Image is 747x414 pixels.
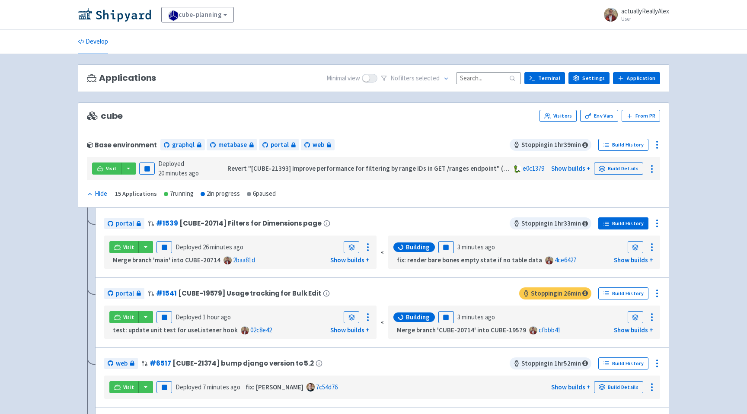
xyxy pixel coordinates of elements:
[397,256,542,264] strong: fix: render bare bones empty state if no table data
[598,357,648,369] a: Build History
[313,140,324,150] span: web
[519,287,591,299] span: Stopping in 26 min
[246,383,303,391] strong: fix: [PERSON_NAME]
[150,359,171,368] a: #6517
[330,256,370,264] a: Show builds +
[92,162,121,175] a: Visit
[161,7,234,22] a: cube-planning
[227,164,523,172] strong: Revert "[CUBE-21393] Improve performance for filtering by range IDs in GET /ranges endpoint" (#6529)
[116,219,134,229] span: portal
[176,313,231,321] span: Deployed
[109,311,139,323] a: Visit
[203,383,240,391] time: 7 minutes ago
[510,139,591,151] span: Stopping in 1 hr 39 min
[109,381,139,393] a: Visit
[113,326,238,334] strong: test: update unit test for useListener hook
[218,140,247,150] span: metabase
[539,326,561,334] a: cfbbb41
[316,383,338,391] a: 7c54d76
[598,217,648,229] a: Build History
[326,73,360,83] span: Minimal view
[406,243,430,252] span: Building
[179,220,322,227] span: [CUBE-20714] Filters for Dimensions page
[207,139,257,151] a: metabase
[156,219,178,228] a: #1539
[594,162,643,175] a: Build Details
[104,218,144,229] a: portal
[178,290,321,297] span: [CUBE-19579] Usage tracking for Bulk Edit
[599,8,669,22] a: actuallyReallyAlex User
[613,72,660,84] a: Application
[78,8,151,22] img: Shipyard logo
[156,311,172,323] button: Pause
[614,256,653,264] a: Show builds +
[598,287,648,299] a: Build History
[510,217,591,229] span: Stopping in 1 hr 33 min
[115,189,157,199] div: 15 Applications
[156,289,176,298] a: #1541
[622,110,660,122] button: From PR
[104,358,138,369] a: web
[381,306,384,339] div: «
[397,326,526,334] strong: Merge branch 'CUBE-20714' into CUBE-19579
[78,30,108,54] a: Develop
[330,326,370,334] a: Show builds +
[247,189,276,199] div: 6 paused
[106,165,117,172] span: Visit
[156,381,172,393] button: Pause
[580,110,618,122] a: Env Vars
[158,169,199,177] time: 20 minutes ago
[250,326,272,334] a: 02c8e42
[416,74,440,82] span: selected
[390,73,440,83] span: No filter s
[438,311,454,323] button: Pause
[381,236,384,269] div: «
[176,243,243,251] span: Deployed
[259,139,299,151] a: portal
[203,243,243,251] time: 26 minutes ago
[123,384,134,391] span: Visit
[116,359,128,369] span: web
[568,72,610,84] a: Settings
[164,189,194,199] div: 7 running
[176,383,240,391] span: Deployed
[551,383,591,391] a: Show builds +
[109,241,139,253] a: Visit
[614,326,653,334] a: Show builds +
[87,141,157,149] div: Base environment
[621,16,669,22] small: User
[116,289,134,299] span: portal
[438,241,454,253] button: Pause
[621,7,669,15] span: actuallyReallyAlex
[123,244,134,251] span: Visit
[172,140,195,150] span: graphql
[160,139,205,151] a: graphql
[457,243,495,251] time: 3 minutes ago
[87,189,108,199] button: Hide
[203,313,231,321] time: 1 hour ago
[87,189,107,199] div: Hide
[87,111,123,121] span: cube
[233,256,255,264] a: 2baa81d
[598,139,648,151] a: Build History
[172,360,314,367] span: [CUBE-21374] bump django version to 5.2
[594,381,643,393] a: Build Details
[524,72,565,84] a: Terminal
[113,256,220,264] strong: Merge branch 'main' into CUBE-20714
[510,357,591,369] span: Stopping in 1 hr 52 min
[301,139,335,151] a: web
[456,72,521,84] input: Search...
[123,314,134,321] span: Visit
[139,162,155,175] button: Pause
[551,164,591,172] a: Show builds +
[555,256,576,264] a: 4ce6427
[156,241,172,253] button: Pause
[158,159,199,178] span: Deployed
[457,313,495,321] time: 3 minutes ago
[201,189,240,199] div: 2 in progress
[87,73,156,83] h3: Applications
[406,313,430,322] span: Building
[271,140,289,150] span: portal
[523,164,544,172] a: e0c1379
[104,288,144,299] a: portal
